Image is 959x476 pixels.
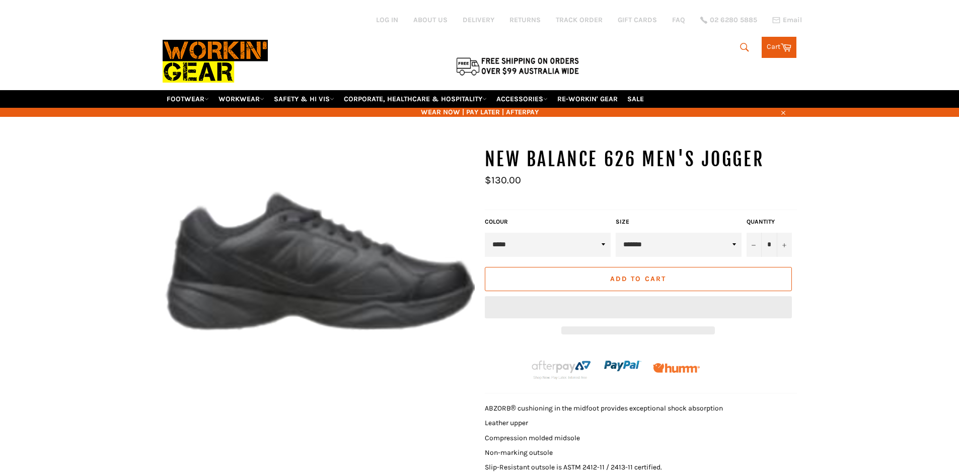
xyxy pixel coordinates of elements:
[747,233,762,257] button: Reduce item quantity by one
[772,16,802,24] a: Email
[485,403,797,413] li: ABZORB® cushioning in the midfoot provides exceptional shock absorption
[485,462,797,472] li: Slip-Resistant outsole is ASTM 2412-11 / 2413-11 certified.
[616,218,742,226] label: Size
[710,17,757,24] span: 02 6280 5885
[783,17,802,24] span: Email
[163,33,268,90] img: Workin Gear leaders in Workwear, Safety Boots, PPE, Uniforms. Australia's No.1 in Workwear
[485,218,611,226] label: COLOUR
[485,267,792,291] button: Add to Cart
[556,15,603,25] a: TRACK ORDER
[485,147,797,172] h1: NEW BALANCE 626 MEN'S JOGGER
[270,90,338,108] a: SAFETY & HI VIS
[163,147,475,379] img: NEW BALANCE 626 MEN'S JOGGER - Workin' Gear
[777,233,792,257] button: Increase item quantity by one
[455,55,580,77] img: Flat $9.95 shipping Australia wide
[610,275,666,283] span: Add to Cart
[485,174,521,186] span: $130.00
[672,15,685,25] a: FAQ
[214,90,268,108] a: WORKWEAR
[747,218,792,226] label: Quantity
[762,37,796,58] a: Cart
[413,15,448,25] a: ABOUT US
[485,448,797,457] li: Non-marking outsole
[530,359,593,380] img: Afterpay-Logo-on-dark-bg_large.png
[700,17,757,24] a: 02 6280 5885
[340,90,491,108] a: CORPORATE, HEALTHCARE & HOSPITALITY
[485,418,797,428] li: Leather upper
[509,15,541,25] a: RETURNS
[604,347,641,384] img: paypal.png
[492,90,552,108] a: ACCESSORIES
[653,363,700,373] img: Humm_core_logo_RGB-01_300x60px_small_195d8312-4386-4de7-b182-0ef9b6303a37.png
[485,433,797,443] li: Compression molded midsole
[623,90,648,108] a: SALE
[163,107,797,117] span: WEAR NOW | PAY LATER | AFTERPAY
[553,90,622,108] a: RE-WORKIN' GEAR
[163,90,213,108] a: FOOTWEAR
[618,15,657,25] a: GIFT CARDS
[376,16,398,24] a: Log in
[463,15,494,25] a: DELIVERY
